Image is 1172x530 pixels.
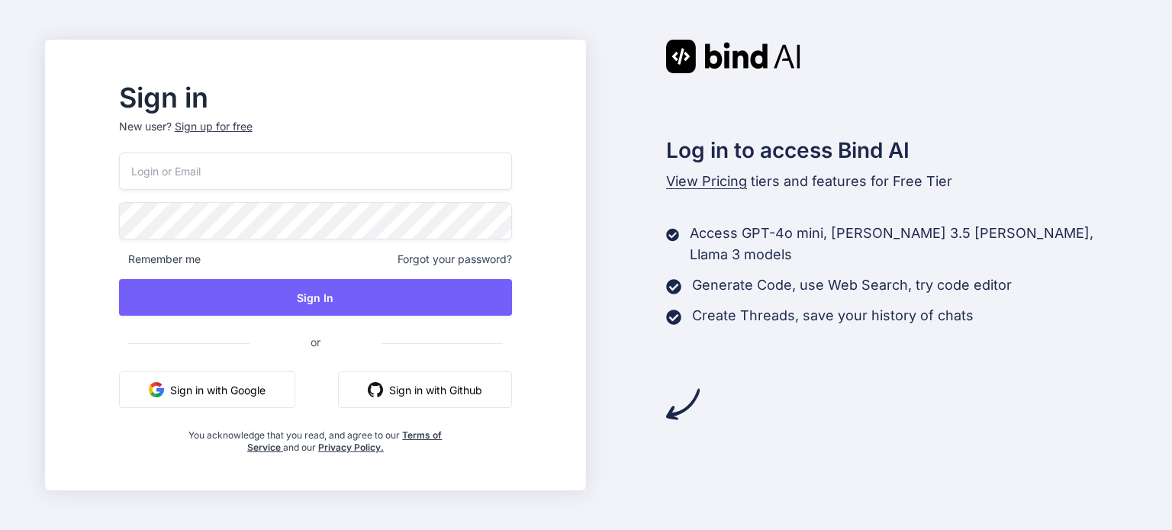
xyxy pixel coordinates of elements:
button: Sign in with Github [338,371,512,408]
h2: Log in to access Bind AI [666,134,1127,166]
img: arrow [666,387,700,421]
p: New user? [119,119,512,153]
p: Create Threads, save your history of chats [692,305,974,326]
img: google [149,382,164,397]
p: Generate Code, use Web Search, try code editor [692,275,1012,296]
p: tiers and features for Free Tier [666,171,1127,192]
input: Login or Email [119,153,512,190]
img: github [368,382,383,397]
span: Forgot your password? [398,252,512,267]
span: View Pricing [666,173,747,189]
span: Remember me [119,252,201,267]
img: Bind AI logo [666,40,800,73]
p: Access GPT-4o mini, [PERSON_NAME] 3.5 [PERSON_NAME], Llama 3 models [690,223,1127,265]
h2: Sign in [119,85,512,110]
div: Sign up for free [175,119,253,134]
a: Terms of Service [247,429,443,453]
button: Sign in with Google [119,371,295,408]
a: Privacy Policy. [318,442,384,453]
span: or [250,323,382,361]
div: You acknowledge that you read, and agree to our and our [185,420,447,454]
button: Sign In [119,279,512,316]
